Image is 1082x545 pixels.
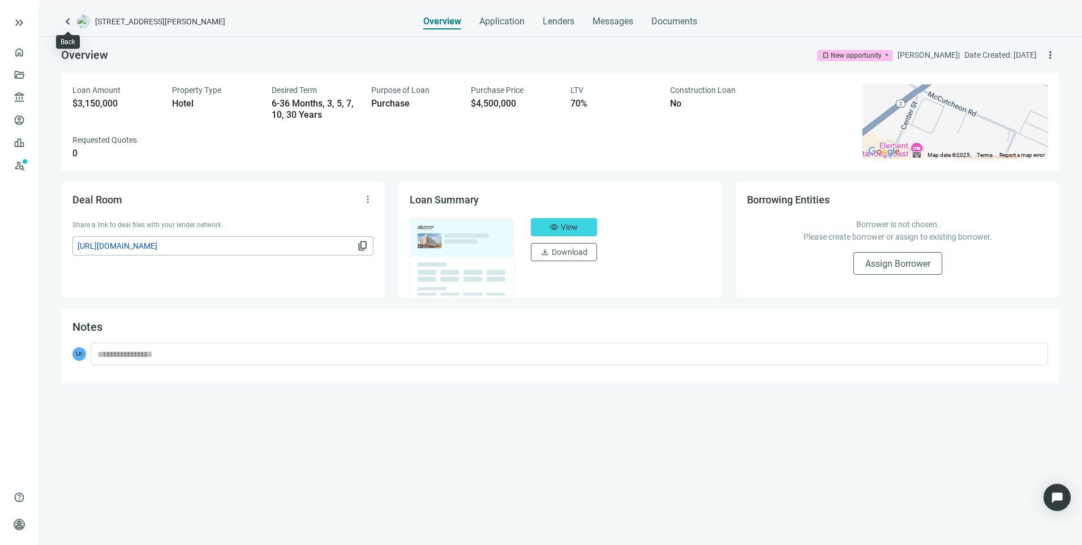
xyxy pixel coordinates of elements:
button: more_vert [1041,46,1059,64]
button: keyboard_double_arrow_right [12,16,26,29]
button: Keyboard shortcuts [913,151,921,159]
button: more_vert [359,190,377,208]
span: help [14,492,25,503]
a: Open this area in Google Maps (opens a new window) [865,144,903,159]
span: Desired Term [272,86,317,95]
div: Date Created: [DATE] [964,49,1037,61]
a: Report a map error [999,152,1045,158]
a: keyboard_arrow_left [61,15,75,28]
button: Assign Borrower [853,252,942,275]
p: Please create borrower or assign to existing borrower. [758,231,1037,243]
span: LTV [570,86,583,95]
img: Google [865,144,903,159]
span: Download [552,248,587,257]
span: content_copy [357,240,368,252]
span: Loan Amount [72,86,121,95]
span: [STREET_ADDRESS][PERSON_NAME] [95,16,225,27]
div: Hotel [172,98,258,109]
span: Borrowing Entities [747,194,830,206]
img: dealOverviewImg [406,215,517,299]
div: Purchase [371,98,457,109]
span: Documents [651,16,697,27]
div: New opportunity [831,50,882,61]
div: $4,500,000 [471,98,557,109]
span: Loan Summary [410,194,479,206]
div: [PERSON_NAME] | [898,49,960,61]
p: Borrower is not chosen. [758,218,1037,231]
span: View [561,223,578,232]
span: [URL][DOMAIN_NAME] [78,240,355,252]
span: Property Type [172,86,221,95]
span: download [540,248,549,257]
div: 6-36 Months, 3, 5, 7, 10, 30 Years [272,98,358,121]
span: Purchase Price [471,86,523,95]
div: No [670,98,756,109]
div: 70% [570,98,656,109]
div: Open Intercom Messenger [1044,484,1071,511]
span: LK [72,347,86,361]
div: $3,150,000 [72,98,158,109]
span: Notes [72,320,102,334]
span: Application [479,16,525,27]
span: person [14,519,25,530]
span: Purpose of Loan [371,86,430,95]
div: Back [61,37,75,46]
span: more_vert [362,194,373,205]
span: Overview [61,48,108,62]
button: visibilityView [531,218,597,236]
span: Share a link to deal files with your lender network. [72,221,223,229]
span: visibility [549,223,559,232]
div: 0 [72,148,158,159]
span: Messages [592,16,633,27]
img: deal-logo [77,15,91,28]
span: bookmark [822,52,830,59]
span: Overview [423,16,461,27]
span: Construction Loan [670,86,736,95]
button: downloadDownload [531,243,597,261]
span: Assign Borrower [865,258,930,269]
span: more_vert [1045,49,1056,61]
span: account_balance [14,92,22,103]
a: Terms (opens in new tab) [977,152,993,158]
span: Map data ©2025 [928,152,970,158]
span: Requested Quotes [72,135,137,144]
span: Deal Room [72,194,122,206]
span: Lenders [543,16,574,27]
